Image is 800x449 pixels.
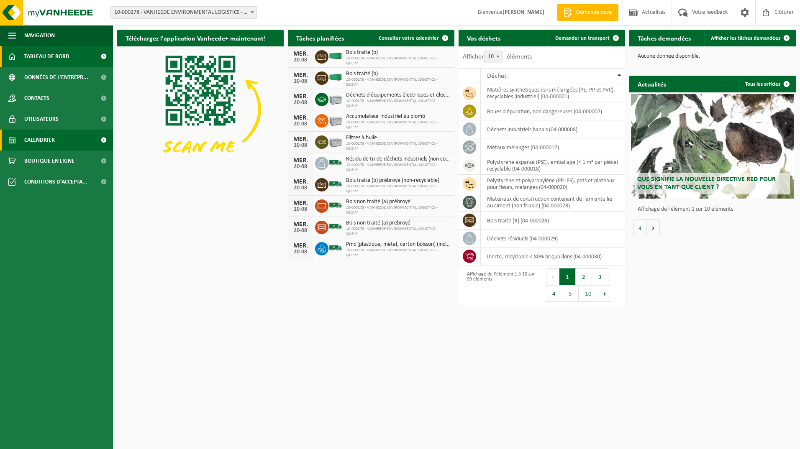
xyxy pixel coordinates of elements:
div: 20-08 [292,249,309,255]
button: 3 [592,268,608,285]
div: MER. [292,72,309,79]
img: BL-SO-LV [328,219,343,234]
td: bois traité (B) (04-000028) [481,212,625,230]
span: 10-000278 - VANHEEDE ENVIRONMENTAL LOGISTICS - QUEVY [346,141,450,151]
strong: [PERSON_NAME] [503,9,544,15]
td: polystyrène et polypropylène (PP+PS), pots et plateaux pour fleurs, mélangés (04-000020) [481,175,625,193]
span: Utilisateurs [24,109,59,130]
a: Afficher les tâches demandées [704,30,795,46]
p: Affichage de l'élément 1 sur 10 éléments [638,207,792,212]
div: MER. [292,93,309,100]
div: MER. [292,136,309,143]
span: Boutique en ligne [24,151,74,171]
span: Filtres à huile [346,135,450,141]
span: Bois non traité (a) prébroyé [346,199,450,205]
span: 10-000278 - VANHEEDE ENVIRONMENTAL LOGISTICS - QUEVY [346,163,450,173]
div: MER. [292,221,309,228]
a: Demande devis [557,4,618,21]
div: 20-08 [292,57,309,63]
div: 20-08 [292,228,309,234]
img: Download de VHEPlus App [117,46,284,171]
button: Previous [546,268,559,285]
img: PB-LB-0680-HPE-GY-11 [328,92,343,106]
p: Aucune donnée disponible. [638,54,787,59]
td: matériaux de construction contenant de l'amiante lié au ciment (non friable) (04-000023) [481,193,625,212]
span: 10-000278 - VANHEEDE ENVIRONMENTAL LOGISTICS - QUEVY [346,120,450,130]
div: 20-08 [292,207,309,212]
div: 20-08 [292,79,309,84]
div: MER. [292,179,309,185]
img: PB-LB-0680-HPE-GY-11 [328,134,343,148]
span: Bois non traité (a) prébroyé [346,220,450,227]
img: BL-SO-LV [328,156,343,170]
div: 20-08 [292,121,309,127]
span: 10-000278 - VANHEEDE ENVIRONMENTAL LOGISTICS - QUEVY [346,248,450,258]
div: MER. [292,51,309,57]
label: Afficher éléments [463,54,532,60]
td: polystyrène expansé (PSE), emballage (< 1 m² par pièce) recyclable (04-000018) [481,156,625,175]
span: Pmc (plastique, métal, carton boisson) (industriel) [346,241,450,248]
span: Afficher les tâches demandées [711,36,780,41]
button: 1 [559,268,576,285]
button: Next [598,285,611,302]
td: inerte, recyclable < 80% briquaillons (04-000030) [481,247,625,265]
div: MER. [292,242,309,249]
button: 10 [579,285,598,302]
span: Consulter votre calendrier [379,36,439,41]
span: Conditions d'accepta... [24,171,87,192]
button: Volgende [647,219,660,236]
span: Demande devis [574,8,614,17]
a: Consulter votre calendrier [372,30,454,46]
span: Que signifie la nouvelle directive RED pour vous en tant que client ? [637,176,776,191]
div: 20-08 [292,143,309,148]
img: PB-LB-0680-HPE-GY-11 [328,113,343,127]
div: MER. [292,200,309,207]
div: Affichage de l'élément 1 à 10 sur 99 éléments [463,268,538,303]
button: Vorige [633,219,647,236]
span: Bois traité (b) prébroyé (non-recyclable) [346,177,450,184]
td: matières synthétiques durs mélangées (PE, PP et PVC), recyclables (industriel) (04-000001) [481,84,625,102]
img: HK-XC-40-GN-00 [328,52,343,60]
img: HK-XC-40-GN-00 [328,74,343,81]
span: 10-000278 - VANHEEDE ENVIRONMENTAL LOGISTICS - QUEVY [346,99,450,109]
button: 2 [576,268,592,285]
button: 4 [546,285,562,302]
span: 10 [485,51,502,63]
img: BL-SO-LV [328,198,343,212]
span: 10-000278 - VANHEEDE ENVIRONMENTAL LOGISTICS - QUEVY - QUÉVY-LE-GRAND [110,6,257,19]
span: Calendrier [24,130,55,151]
span: Déchets d'équipements électriques et électroniques - sans tubes cathodiques [346,92,450,99]
td: déchets industriels banals (04-000008) [481,120,625,138]
span: 10-000278 - VANHEEDE ENVIRONMENTAL LOGISTICS - QUEVY [346,56,450,66]
span: Demander un transport [555,36,610,41]
img: BL-SO-LV [328,177,343,191]
span: Navigation [24,25,55,46]
span: Données de l'entrepr... [24,67,88,88]
div: 20-08 [292,100,309,106]
span: 10-000278 - VANHEEDE ENVIRONMENTAL LOGISTICS - QUEVY [346,77,450,87]
td: métaux mélangés (04-000017) [481,138,625,156]
span: 10-000278 - VANHEEDE ENVIRONMENTAL LOGISTICS - QUEVY [346,227,450,237]
h2: Actualités [629,76,674,92]
h2: Téléchargez l'application Vanheede+ maintenant! [117,30,274,46]
span: Tableau de bord [24,46,69,67]
img: BL-SO-LV [328,241,343,255]
div: 20-08 [292,185,309,191]
a: Demander un transport [549,30,624,46]
td: boues d'épuration, non dangereuses (04-000007) [481,102,625,120]
div: MER. [292,115,309,121]
td: déchets résiduels (04-000029) [481,230,625,247]
span: 10-000278 - VANHEEDE ENVIRONMENTAL LOGISTICS - QUEVY - QUÉVY-LE-GRAND [111,7,256,18]
span: Contacts [24,88,49,109]
span: Résidu de tri de déchets industriels (non comparable au déchets ménagers) [346,156,450,163]
span: Bois traité (b) [346,49,450,56]
a: Tous les articles [738,76,795,92]
span: 10-000278 - VANHEEDE ENVIRONMENTAL LOGISTICS - QUEVY [346,184,450,194]
button: 5 [562,285,579,302]
h2: Tâches planifiées [288,30,352,46]
span: Accumulateur industriel au plomb [346,113,450,120]
span: Déchet [487,73,506,79]
span: Bois traité (b) [346,71,450,77]
h2: Tâches demandées [629,30,699,46]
